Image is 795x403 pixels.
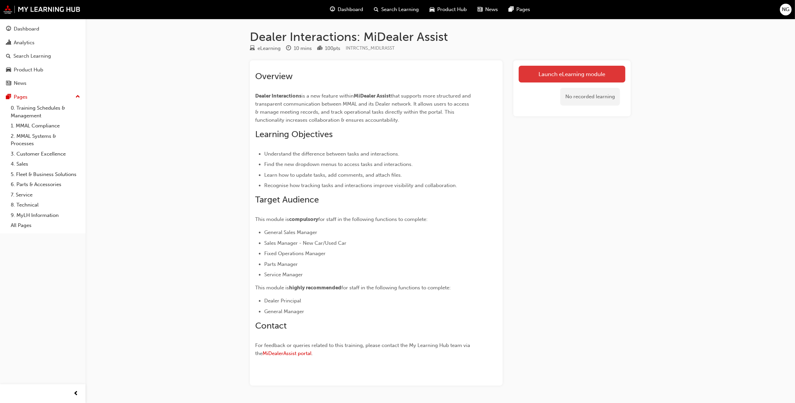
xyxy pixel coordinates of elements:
[286,44,312,53] div: Duration
[13,52,51,60] div: Search Learning
[264,229,317,235] span: General Sales Manager
[374,5,379,14] span: search-icon
[8,149,83,159] a: 3. Customer Excellence
[519,66,625,82] a: Launch eLearning module
[3,64,83,76] a: Product Hub
[8,220,83,231] a: All Pages
[289,216,318,222] span: compulsory
[3,21,83,91] button: DashboardAnalyticsSearch LearningProduct HubNews
[780,4,792,15] button: NG
[264,308,304,314] span: General Manager
[317,46,322,52] span: podium-icon
[286,46,291,52] span: clock-icon
[354,93,391,99] span: MiDealer Assist
[430,5,435,14] span: car-icon
[8,210,83,221] a: 9. MyLH Information
[14,25,39,33] div: Dashboard
[264,172,402,178] span: Learn how to update tasks, add comments, and attach files.
[255,71,293,81] span: Overview
[264,261,298,267] span: Parts Manager
[264,151,399,157] span: Understand the difference between tasks and interactions.
[317,44,340,53] div: Points
[6,80,11,87] span: news-icon
[8,179,83,190] a: 6. Parts & Accessories
[8,103,83,121] a: 0. Training Schedules & Management
[75,93,80,101] span: up-icon
[255,93,472,123] span: that supports more structured and transparent communication between MMAL and its Dealer network. ...
[14,93,27,101] div: Pages
[8,200,83,210] a: 8. Technical
[560,88,620,106] div: No recorded learning
[3,77,83,90] a: News
[14,39,35,47] div: Analytics
[74,390,79,398] span: prev-icon
[517,6,530,13] span: Pages
[264,240,346,246] span: Sales Manager - New Car/Used Car
[6,94,11,100] span: pages-icon
[14,66,43,74] div: Product Hub
[3,37,83,49] a: Analytics
[264,250,326,256] span: Fixed Operations Manager
[325,3,369,16] a: guage-iconDashboard
[346,45,395,51] span: Learning resource code
[3,91,83,103] button: Pages
[382,6,419,13] span: Search Learning
[255,285,289,291] span: This module is
[250,44,281,53] div: Type
[255,216,289,222] span: This module is
[8,169,83,180] a: 5. Fleet & Business Solutions
[255,129,333,139] span: Learning Objectives
[318,216,428,222] span: for staff in the following functions to complete:
[8,131,83,149] a: 2. MMAL Systems & Processes
[424,3,472,16] a: car-iconProduct Hub
[250,30,631,44] h1: Dealer Interactions: MiDealer Assist
[289,285,341,291] span: highly recommended
[250,46,255,52] span: learningResourceType_ELEARNING-icon
[264,272,303,278] span: Service Manager
[264,298,301,304] span: Dealer Principal
[311,350,313,356] span: .
[263,350,311,356] a: MiDealerAssist portal
[264,161,413,167] span: Find the new dropdown menus to access tasks and interactions.
[509,5,514,14] span: pages-icon
[255,93,301,99] span: Dealer Interactions
[8,121,83,131] a: 1. MMAL Compliance
[338,6,363,13] span: Dashboard
[3,23,83,35] a: Dashboard
[369,3,424,16] a: search-iconSearch Learning
[6,26,11,32] span: guage-icon
[782,6,790,13] span: NG
[6,67,11,73] span: car-icon
[504,3,536,16] a: pages-iconPages
[3,50,83,62] a: Search Learning
[325,45,340,52] div: 100 pts
[341,285,451,291] span: for staff in the following functions to complete:
[6,40,11,46] span: chart-icon
[258,45,281,52] div: eLearning
[14,79,26,87] div: News
[6,53,11,59] span: search-icon
[478,5,483,14] span: news-icon
[294,45,312,52] div: 10 mins
[8,159,83,169] a: 4. Sales
[486,6,498,13] span: News
[255,321,287,331] span: Contact
[255,342,471,356] span: For feedback or queries related to this training, please contact the My Learning Hub team via the
[330,5,335,14] span: guage-icon
[264,182,457,188] span: Recognise how tracking tasks and interactions improve visibility and collaboration.
[472,3,504,16] a: news-iconNews
[8,190,83,200] a: 7. Service
[255,194,319,205] span: Target Audience
[301,93,354,99] span: is a new feature within
[3,5,80,14] img: mmal
[438,6,467,13] span: Product Hub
